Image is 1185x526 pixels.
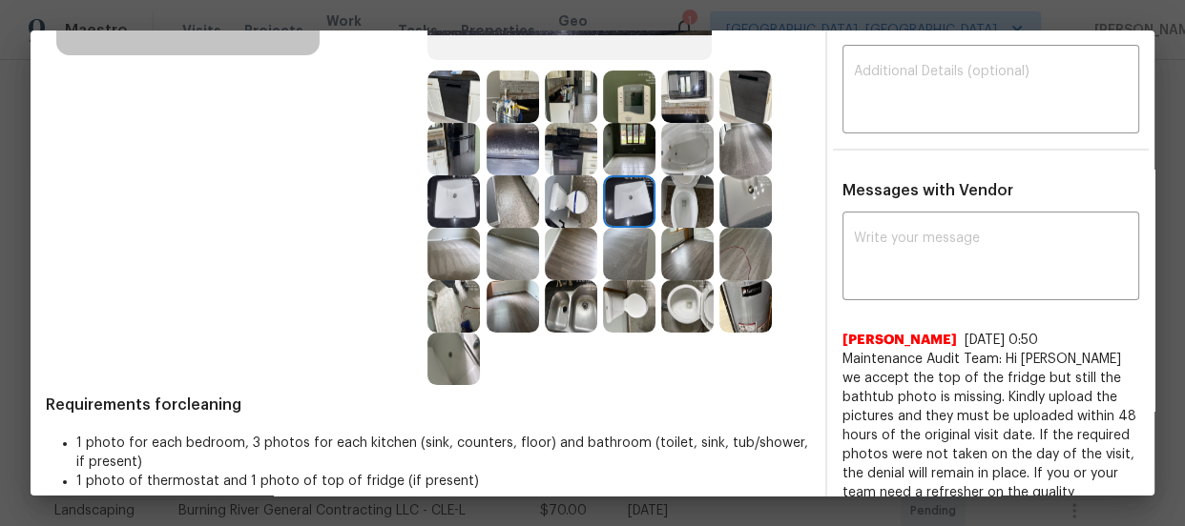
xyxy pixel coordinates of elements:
span: [DATE] 0:50 [965,334,1038,347]
li: 1 photo of thermostat and 1 photo of top of fridge (if present) [76,472,810,491]
span: [PERSON_NAME] [842,331,957,350]
li: 1 photo for each bedroom, 3 photos for each kitchen (sink, counters, floor) and bathroom (toilet,... [76,434,810,472]
span: Requirements for cleaning [46,395,810,415]
span: Messages with Vendor [842,183,1013,198]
